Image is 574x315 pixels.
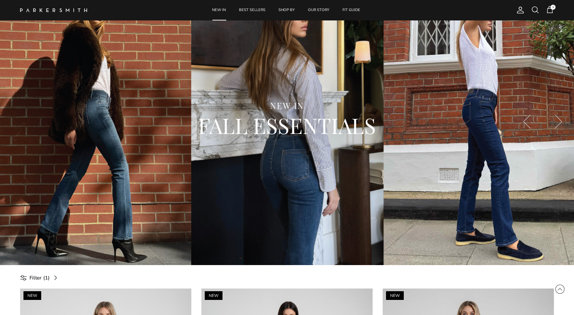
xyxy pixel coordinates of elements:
a: 1 [546,6,554,14]
img: Parker Smith [20,8,87,12]
a: Account [514,6,524,14]
span: 1 [551,5,556,10]
a: Filter (1) [20,270,62,285]
h2: FALL ESSENTIALS [126,111,448,139]
span: Filter [29,274,42,282]
svg: Scroll to Top [555,284,565,294]
div: NEW IN [37,100,537,111]
span: (1) [43,274,50,282]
